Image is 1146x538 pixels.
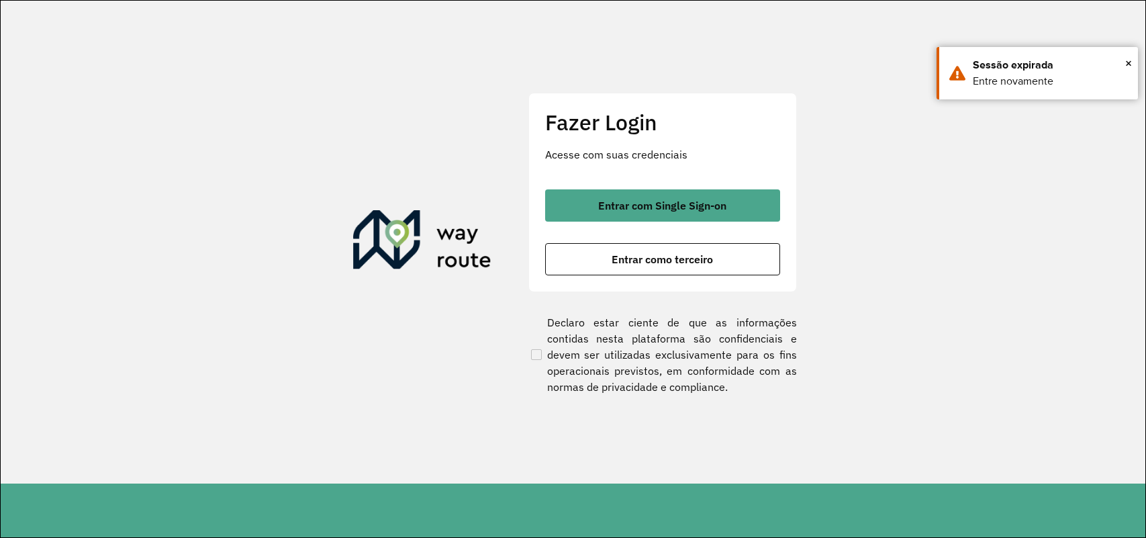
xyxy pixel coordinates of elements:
[545,109,780,135] h2: Fazer Login
[545,189,780,222] button: button
[598,200,726,211] span: Entrar com Single Sign-on
[1125,53,1132,73] button: Close
[973,73,1128,89] div: Entre novamente
[545,146,780,163] p: Acesse com suas credenciais
[353,210,491,275] img: Roteirizador AmbevTech
[1125,53,1132,73] span: ×
[528,314,797,395] label: Declaro estar ciente de que as informações contidas nesta plataforma são confidenciais e devem se...
[612,254,713,265] span: Entrar como terceiro
[973,57,1128,73] div: Sessão expirada
[545,243,780,275] button: button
